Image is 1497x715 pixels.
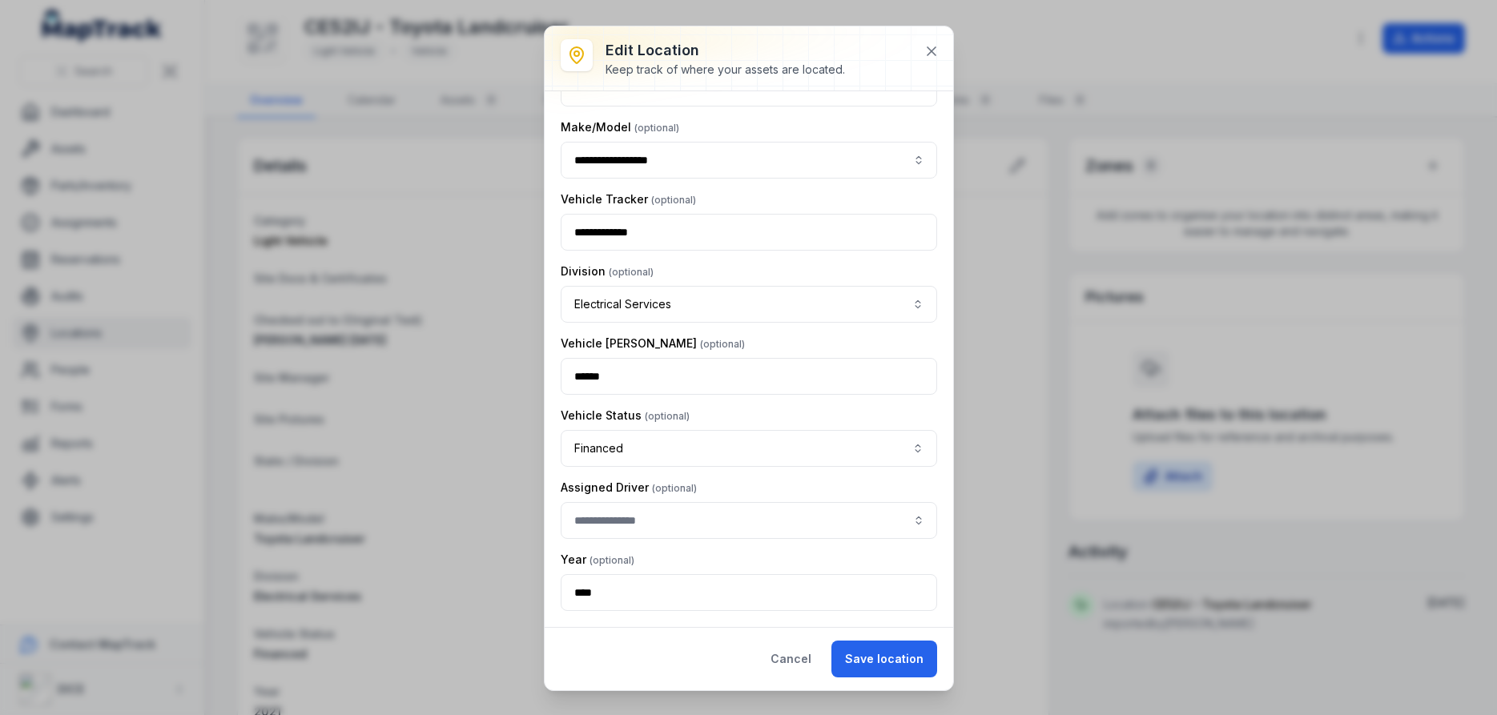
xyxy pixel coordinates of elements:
[561,119,679,135] label: Make/Model
[561,191,696,207] label: Vehicle Tracker
[561,142,937,179] input: location-edit:cf[5ad07041-ef0c-4eed-a866-a72c71f798ce]-label
[561,408,690,424] label: Vehicle Status
[757,641,825,677] button: Cancel
[561,552,634,568] label: Year
[606,62,845,78] div: Keep track of where your assets are located.
[561,502,937,539] input: location-edit:cf[f8f60500-5bef-4a49-be90-d2fee2a16198]-label
[561,430,937,467] button: Financed
[561,286,937,323] button: Electrical Services
[561,335,745,351] label: Vehicle [PERSON_NAME]
[606,39,845,62] h3: Edit location
[561,263,654,279] label: Division
[561,480,697,496] label: Assigned Driver
[831,641,937,677] button: Save location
